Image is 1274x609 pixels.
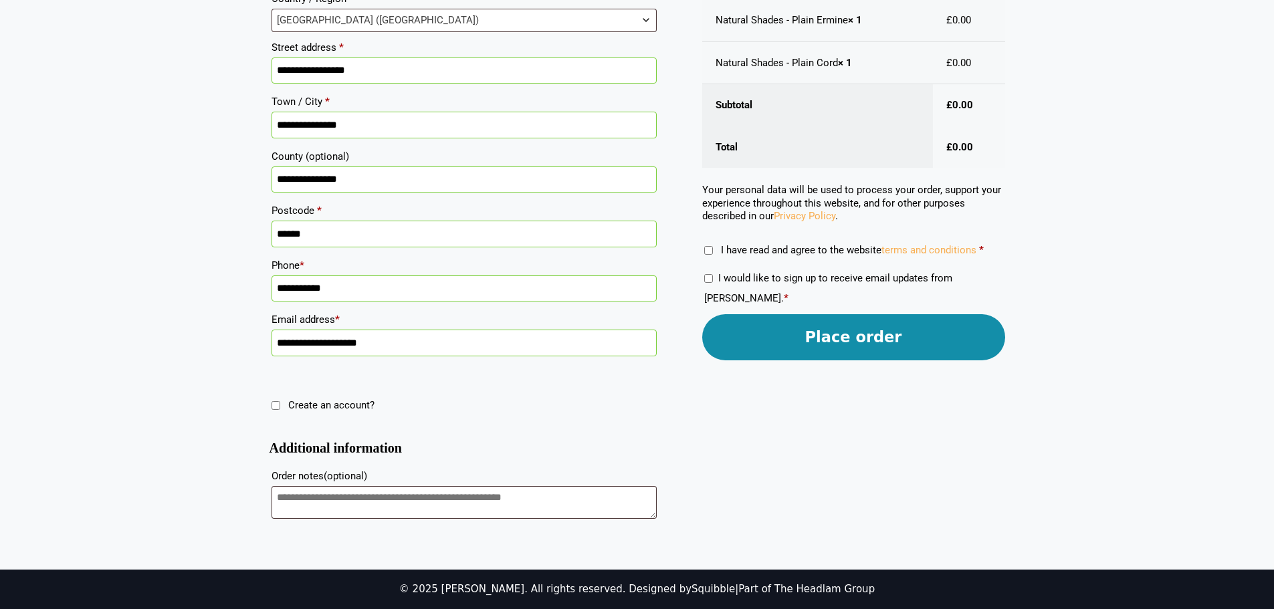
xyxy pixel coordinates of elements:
strong: × 1 [838,57,852,69]
label: Town / City [272,92,657,112]
label: Postcode [272,201,657,221]
span: (optional) [306,150,349,162]
input: Create an account? [272,401,280,410]
p: Your personal data will be used to process your order, support your experience throughout this we... [702,184,1005,223]
span: £ [946,141,952,153]
span: £ [946,99,952,111]
abbr: required [979,244,984,256]
h3: Additional information [270,446,659,451]
bdi: 0.00 [946,14,971,26]
input: I would like to sign up to receive email updates from [PERSON_NAME]. [704,274,713,283]
span: Create an account? [288,399,375,411]
th: Total [702,126,933,168]
td: Natural Shades - Plain Cord [702,42,933,85]
input: I have read and agree to the websiteterms and conditions * [704,246,713,255]
div: © 2025 [PERSON_NAME]. All rights reserved. Designed by | [399,583,875,596]
span: I have read and agree to the website [721,244,976,256]
label: Email address [272,310,657,330]
bdi: 0.00 [946,141,973,153]
strong: × 1 [848,14,862,26]
a: Part of The Headlam Group [738,583,875,595]
label: Phone [272,255,657,275]
a: Squibble [692,583,735,595]
span: United Kingdom (UK) [272,9,656,31]
label: I would like to sign up to receive email updates from [PERSON_NAME]. [704,272,952,304]
a: terms and conditions [881,244,976,256]
bdi: 0.00 [946,57,971,69]
span: (optional) [324,470,367,482]
bdi: 0.00 [946,99,973,111]
th: Subtotal [702,84,933,126]
span: Country / Region [272,9,657,32]
a: Privacy Policy [774,210,835,222]
button: Place order [702,314,1005,360]
label: Order notes [272,466,657,486]
span: £ [946,14,952,26]
label: County [272,146,657,166]
span: £ [946,57,952,69]
label: Street address [272,37,657,57]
